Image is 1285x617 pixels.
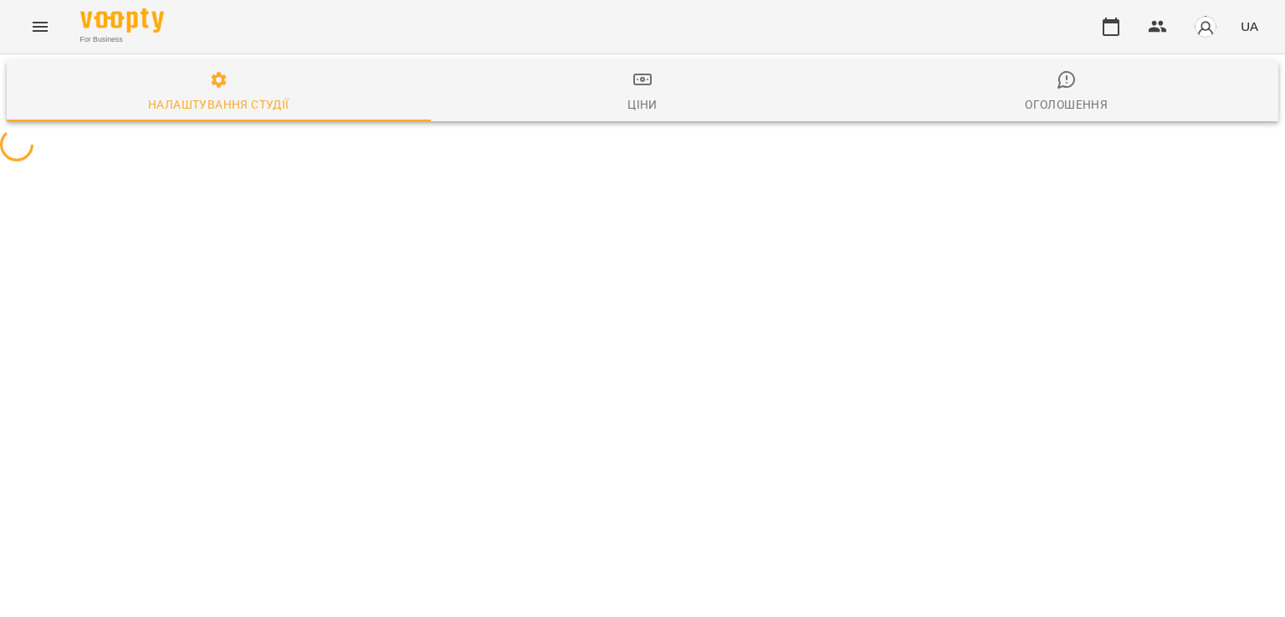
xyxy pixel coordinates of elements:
img: Voopty Logo [80,8,164,33]
div: Налаштування студії [148,94,289,115]
span: For Business [80,34,164,45]
button: Menu [20,7,60,47]
div: Оголошення [1025,94,1108,115]
span: UA [1241,18,1258,35]
img: avatar_s.png [1194,15,1217,38]
div: Ціни [627,94,658,115]
button: UA [1234,11,1265,42]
